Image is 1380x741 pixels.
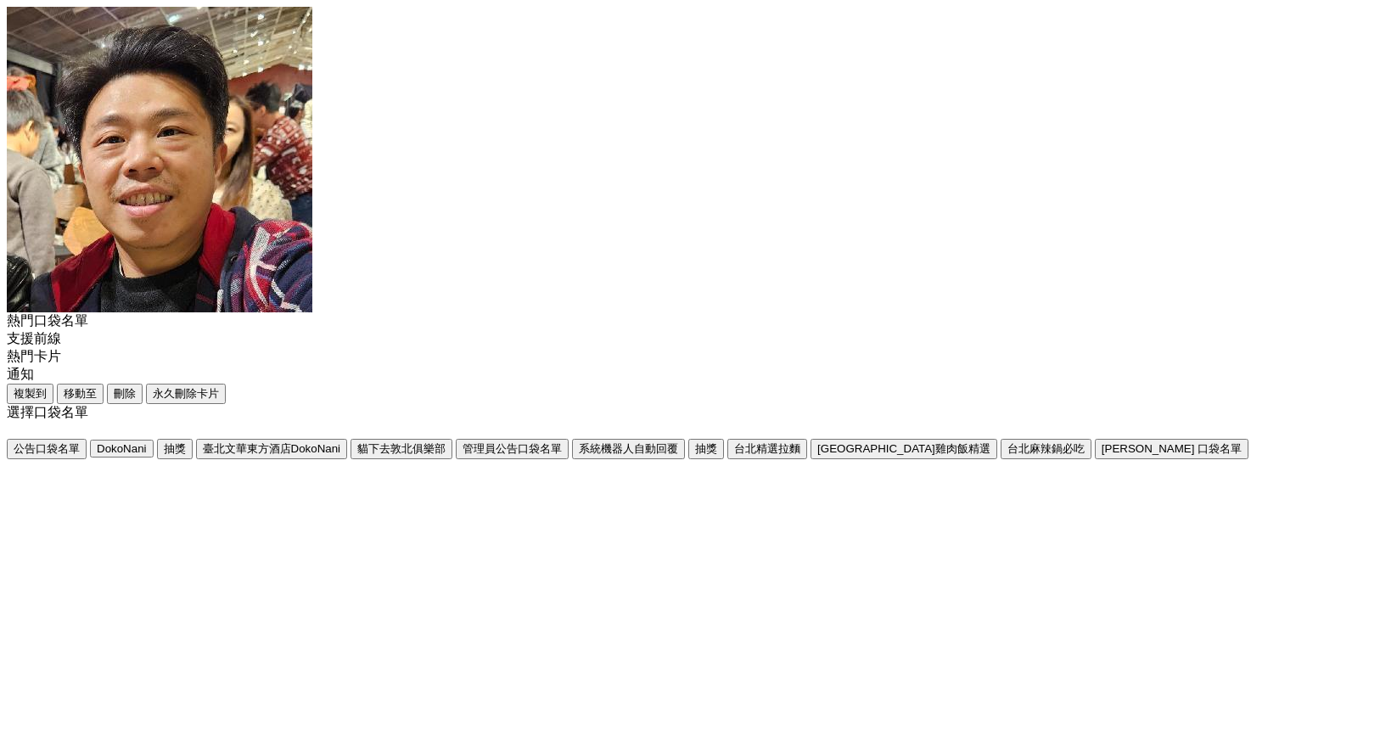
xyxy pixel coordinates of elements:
div: 熱門卡片 [7,348,1373,366]
button: 貓下去敦北俱樂部 [351,439,452,459]
button: [GEOGRAPHIC_DATA]雞肉飯精選 [811,439,997,459]
button: 台北麻辣鍋必吃 [1001,439,1091,459]
button: 公告口袋名單 [7,439,87,459]
button: 永久刪除卡片 [146,384,226,404]
button: 複製到 [7,384,53,404]
button: 管理員公告口袋名單 [456,439,569,459]
button: 移動至 [57,384,104,404]
button: 刪除 [107,384,143,404]
button: 抽獎 [157,439,193,459]
div: 支援前線 [7,330,1373,348]
button: 抽獎 [688,439,724,459]
button: DokoNani [90,440,154,458]
div: 通知 [7,366,1373,384]
button: 臺北文華東方酒店DokoNani [196,439,348,459]
div: 熱門口袋名單 [7,312,1373,330]
button: 台北精選拉麵 [727,439,807,459]
button: 系統機器人自動回覆 [572,439,685,459]
div: 選擇口袋名單 [7,404,1373,422]
button: [PERSON_NAME] 口袋名單 [1095,439,1248,459]
img: Visruth.jpg not found [7,7,312,312]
